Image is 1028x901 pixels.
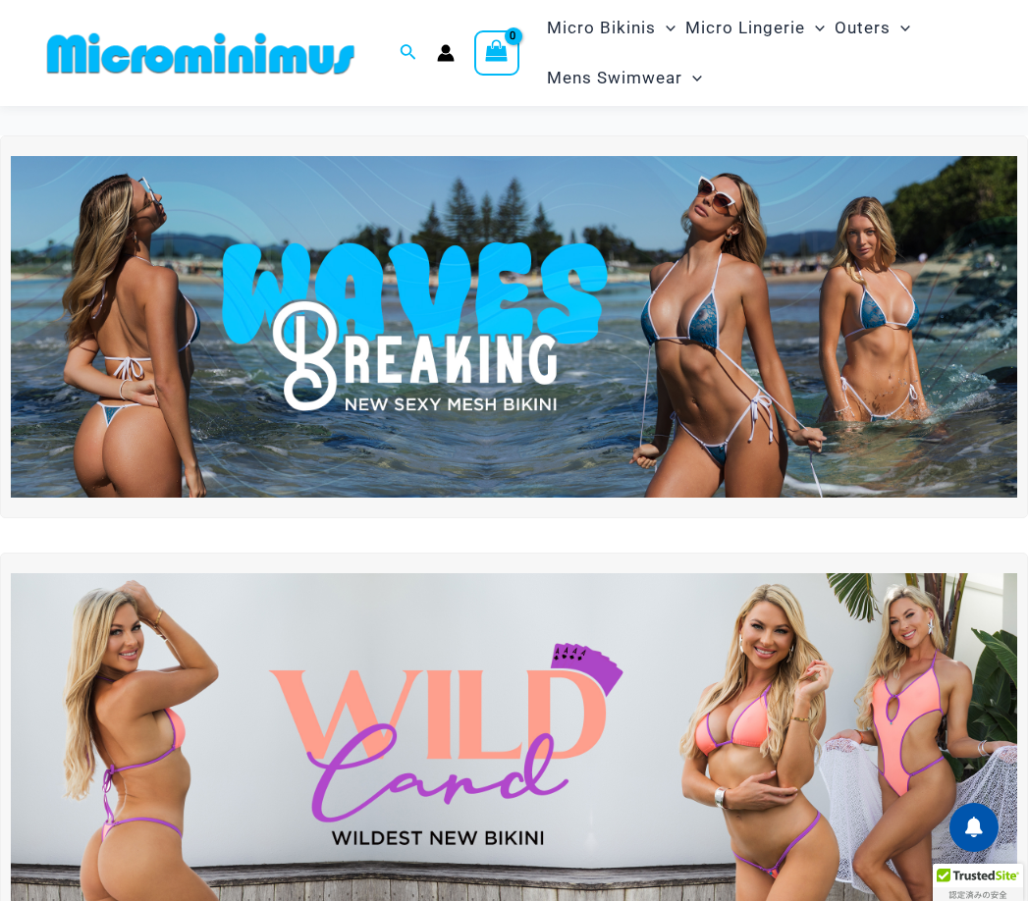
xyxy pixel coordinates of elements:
[474,30,519,76] a: View Shopping Cart, empty
[11,156,1017,498] img: Waves Breaking Ocean Bikini Pack
[39,31,362,76] img: MM SHOP LOGO FLAT
[685,3,805,53] span: Micro Lingerie
[805,3,825,53] span: Menu Toggle
[835,3,891,53] span: Outers
[891,3,910,53] span: Menu Toggle
[933,864,1023,901] div: TrustedSite Certified
[547,3,656,53] span: Micro Bikinis
[682,53,702,103] span: Menu Toggle
[547,53,682,103] span: Mens Swimwear
[542,53,707,103] a: Mens SwimwearMenu ToggleMenu Toggle
[542,3,680,53] a: Micro BikinisMenu ToggleMenu Toggle
[437,44,455,62] a: Account icon link
[680,3,830,53] a: Micro LingerieMenu ToggleMenu Toggle
[400,41,417,66] a: Search icon link
[656,3,676,53] span: Menu Toggle
[830,3,915,53] a: OutersMenu ToggleMenu Toggle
